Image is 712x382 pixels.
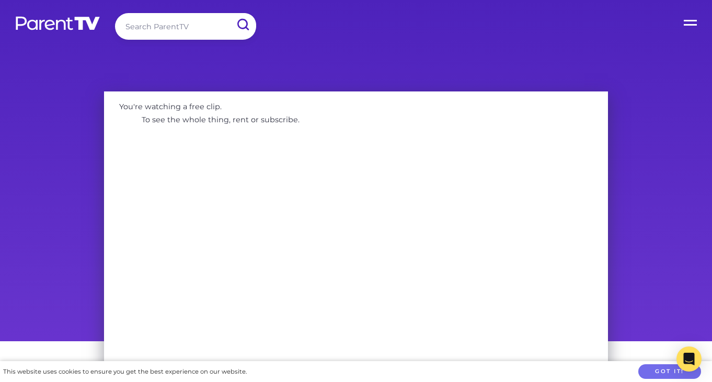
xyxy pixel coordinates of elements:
p: To see the whole thing, rent or subscribe. [134,112,307,128]
input: Submit [229,13,256,37]
button: Got it! [638,364,701,379]
div: This website uses cookies to ensure you get the best experience on our website. [3,366,247,377]
input: Search ParentTV [115,13,256,40]
p: You're watching a free clip. [111,99,229,114]
img: parenttv-logo-white.4c85aaf.svg [15,16,101,31]
div: Open Intercom Messenger [676,346,702,372]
